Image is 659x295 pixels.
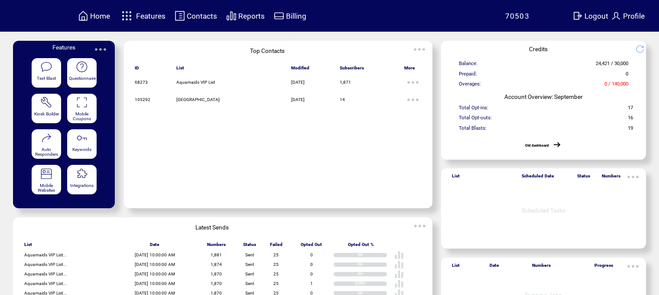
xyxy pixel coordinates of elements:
span: Top Contacts [250,47,285,54]
img: auto-responders.svg [40,132,52,144]
span: [DATE] 10:00:00 AM [135,252,175,257]
span: Numbers [532,263,551,272]
span: 24,421 / 30,000 [596,60,628,70]
a: Text Blast [32,58,61,88]
span: Aquamaids VIP List... [24,262,67,267]
span: Credits [529,46,548,52]
span: 14 [340,97,345,102]
span: Integrations [70,183,94,188]
span: 19 [628,125,633,135]
span: Features [52,44,75,51]
span: 17 [628,105,633,115]
span: Aquamaids VIP List... [24,272,67,276]
span: 68273 [135,80,148,85]
span: [DATE] 10:00:00 AM [135,272,175,276]
span: [DATE] 10:00:00 AM [135,281,175,286]
img: ellypsis.svg [411,217,429,235]
span: [DATE] [291,80,305,85]
div: 0% [357,262,386,267]
span: Status [243,242,256,251]
span: Overages: [459,81,481,91]
span: 1 [310,281,313,286]
span: Date [150,242,159,251]
span: Modified [291,66,309,74]
div: 0% [357,253,386,257]
img: poll%20-%20white.svg [394,260,404,269]
span: [DATE] [291,97,305,102]
span: Subscribers [340,66,364,74]
a: Integrations [67,165,97,195]
span: Home [90,12,110,20]
span: Total Opt-outs: [459,115,492,125]
img: ellypsis.svg [404,74,422,91]
span: Status [577,174,590,182]
span: 0 [310,272,313,276]
a: Reports [225,9,266,23]
img: mobile-websites.svg [40,168,52,180]
img: creidtcard.svg [274,10,284,21]
span: Sent [245,281,254,286]
span: Sent [245,252,254,257]
div: 0% [357,272,386,276]
img: contacts.svg [175,10,185,21]
a: Logout [571,9,610,23]
span: Reports [238,12,265,20]
span: Keywords [72,147,91,152]
a: Profile [610,9,646,23]
span: List [176,66,184,74]
span: List [452,263,460,272]
span: Scheduled Date [522,174,554,182]
img: features.svg [119,9,134,23]
span: List [24,242,32,251]
span: Latest Sends [195,224,229,231]
img: refresh.png [636,45,651,53]
span: 25 [273,272,279,276]
img: profile.svg [611,10,621,21]
span: Aquamaids VIP List [176,80,215,85]
span: 1,874 [211,262,222,267]
img: integrations.svg [76,168,88,180]
img: poll%20-%20white.svg [394,269,404,279]
span: 70503 [505,12,530,20]
span: Numbers [207,242,226,251]
span: Scheduled Tasks [522,207,565,214]
span: [GEOGRAPHIC_DATA] [176,97,220,102]
a: Old dashboard [525,143,549,147]
span: ID [135,66,139,74]
img: chart.svg [226,10,237,21]
span: Numbers [602,174,620,182]
img: ellypsis.svg [624,168,642,186]
span: Features [136,12,166,20]
span: Total Blasts: [459,125,487,135]
span: Aquamaids VIP List... [24,281,67,286]
span: Prepaid: [459,71,477,81]
img: coupons.svg [76,96,88,108]
a: Contacts [173,9,218,23]
span: Aquamaids VIP List... [24,252,67,257]
span: Opted Out % [348,242,374,251]
span: Profile [623,12,645,20]
span: List [452,174,460,182]
img: poll%20-%20white.svg [394,250,404,260]
span: Logout [584,12,608,20]
span: Mobile Websites [38,183,55,193]
img: questionnaire.svg [76,61,88,73]
div: 0.05% [355,282,387,286]
a: Kiosk Builder [32,94,61,124]
a: Mobile Coupons [67,94,97,124]
span: Sent [245,272,254,276]
a: Mobile Websites [32,165,61,195]
span: 25 [273,281,279,286]
span: Mobile Coupons [73,111,91,121]
span: Balance: [459,60,477,70]
span: 1,870 [211,272,222,276]
a: Billing [273,9,308,23]
span: 25 [273,252,279,257]
span: Questionnaire [69,76,96,81]
span: Opted Out [301,242,322,251]
img: keywords.svg [76,132,88,144]
img: tool%201.svg [40,96,52,108]
span: 16 [628,115,633,125]
span: 1,871 [340,80,351,85]
span: [DATE] 10:00:00 AM [135,262,175,267]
